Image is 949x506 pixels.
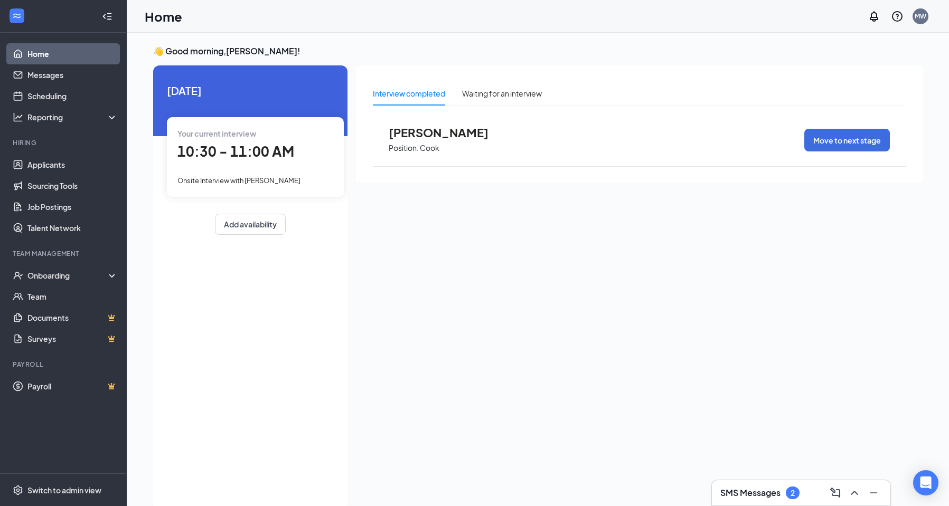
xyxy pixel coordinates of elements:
[145,7,182,25] h1: Home
[27,112,118,122] div: Reporting
[420,143,439,153] p: Cook
[27,376,118,397] a: PayrollCrown
[27,328,118,349] a: SurveysCrown
[389,126,505,139] span: [PERSON_NAME]
[27,307,118,328] a: DocumentsCrown
[27,175,118,196] a: Sourcing Tools
[13,249,116,258] div: Team Management
[27,196,118,217] a: Job Postings
[27,154,118,175] a: Applicants
[13,360,116,369] div: Payroll
[215,214,286,235] button: Add availability
[373,88,445,99] div: Interview completed
[27,43,118,64] a: Home
[865,484,882,501] button: Minimize
[12,11,22,21] svg: WorkstreamLogo
[177,129,256,138] span: Your current interview
[13,485,23,495] svg: Settings
[868,10,880,23] svg: Notifications
[27,485,101,495] div: Switch to admin view
[27,286,118,307] a: Team
[27,270,109,281] div: Onboarding
[846,484,863,501] button: ChevronUp
[27,85,118,107] a: Scheduling
[462,88,542,99] div: Waiting for an interview
[13,112,23,122] svg: Analysis
[827,484,844,501] button: ComposeMessage
[891,10,904,23] svg: QuestionInfo
[829,486,842,499] svg: ComposeMessage
[177,142,294,160] span: 10:30 - 11:00 AM
[13,138,116,147] div: Hiring
[13,270,23,281] svg: UserCheck
[167,82,334,99] span: [DATE]
[153,45,923,57] h3: 👋 Good morning, [PERSON_NAME] !
[27,217,118,238] a: Talent Network
[913,470,938,495] div: Open Intercom Messenger
[389,143,419,153] p: Position:
[720,487,781,499] h3: SMS Messages
[915,12,926,21] div: MW
[867,486,880,499] svg: Minimize
[848,486,861,499] svg: ChevronUp
[791,489,795,498] div: 2
[804,129,890,151] button: Move to next stage
[27,64,118,85] a: Messages
[177,176,300,185] span: Onsite Interview with [PERSON_NAME]
[102,11,112,22] svg: Collapse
